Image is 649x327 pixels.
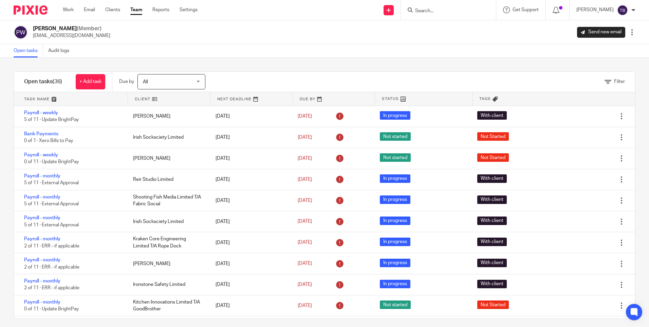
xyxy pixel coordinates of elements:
div: [DATE] [209,173,291,186]
span: In progress [380,174,410,183]
span: Not started [380,153,411,162]
span: 0 of 1 · Xero Bills to Pay [24,138,73,143]
img: svg%3E [617,5,628,16]
a: Settings [180,6,198,13]
span: In progress [380,259,410,267]
div: [DATE] [209,194,291,207]
div: Irish Socksciety Limited [126,215,208,228]
div: [PERSON_NAME] [126,257,208,271]
div: [DATE] [209,152,291,165]
div: [DATE] [209,299,291,312]
a: Audit logs [48,44,74,57]
a: Payroll - weekly [24,153,58,157]
span: Status [382,96,399,102]
img: Pixie [14,5,48,15]
a: Payroll - monthly [24,195,60,200]
span: 0 of 11 · Update BrightPay [24,307,79,312]
span: In progress [380,111,410,120]
a: Payroll - monthly [24,174,60,178]
p: Due by [119,78,134,85]
span: 2 of 11 · ERR - if applicable [24,286,79,291]
span: [DATE] [298,177,312,182]
a: Reports [152,6,169,13]
span: [DATE] [298,240,312,245]
span: (36) [53,79,62,84]
span: Not Started [477,132,509,141]
div: [DATE] [209,215,291,228]
span: [DATE] [298,303,312,308]
div: Kitchen Innovations Limited T/A GoodBrother [126,295,208,316]
a: Work [63,6,74,13]
a: Payroll - weekly [24,110,58,115]
span: Not started [380,300,411,309]
div: [DATE] [209,257,291,271]
a: Send new email [577,27,625,38]
span: 5 of 11 · Update BrightPay [24,118,79,122]
div: Irish Socksciety Limited [126,131,208,144]
a: Email [84,6,95,13]
span: In progress [380,195,410,204]
a: Payroll - monthly [24,279,60,283]
span: [DATE] [298,198,312,203]
span: Not Started [477,300,509,309]
img: svg%3E [14,25,28,39]
span: [DATE] [298,261,312,266]
span: In progress [380,217,410,225]
span: 5 of 11 · External Approval [24,180,79,185]
input: Search [414,8,476,14]
span: [DATE] [298,114,312,119]
span: With client [477,111,507,120]
span: [DATE] [298,135,312,140]
span: Not started [380,132,411,141]
span: In progress [380,238,410,246]
div: Shooting Fish Media Limited T/A Fabric Social [126,190,208,211]
span: With client [477,174,507,183]
span: With client [477,195,507,204]
span: With client [477,280,507,288]
a: Payroll - monthly [24,237,60,241]
div: Kraken Core Engineering Limited T/A Rope Dock [126,232,208,253]
span: [DATE] [298,282,312,287]
a: Payroll - monthly [24,216,60,220]
p: [EMAIL_ADDRESS][DOMAIN_NAME] [33,32,110,39]
span: With client [477,238,507,246]
span: In progress [380,280,410,288]
span: [DATE] [298,156,312,161]
span: 0 of 11 · Update BrightPay [24,159,79,164]
span: Filter [614,79,625,84]
div: [DATE] [209,278,291,291]
div: [PERSON_NAME] [126,109,208,123]
a: Open tasks [14,44,43,57]
span: With client [477,259,507,267]
span: With client [477,217,507,225]
a: Bank Payments [24,132,58,136]
div: [PERSON_NAME] [126,152,208,165]
span: 2 of 11 · ERR - if applicable [24,265,79,270]
span: (Member) [77,26,101,31]
p: [PERSON_NAME] [576,6,614,13]
a: Team [130,6,142,13]
h1: Open tasks [24,78,62,85]
div: [DATE] [209,236,291,249]
a: + Add task [76,74,105,89]
a: Payroll - monthly [24,258,60,262]
div: [DATE] [209,109,291,123]
span: 5 of 11 · External Approval [24,202,79,206]
span: Not Started [477,153,509,162]
span: [DATE] [298,219,312,224]
div: Reir Studio Limited [126,173,208,186]
span: Tags [479,96,491,102]
div: [DATE] [209,131,291,144]
span: All [143,80,148,84]
a: Payroll - monthly [24,300,60,305]
a: Clients [105,6,120,13]
div: Ironstone Safety Limited [126,278,208,291]
span: Get Support [513,7,539,12]
h2: [PERSON_NAME] [33,25,110,32]
span: 5 of 11 · External Approval [24,223,79,227]
span: 2 of 11 · ERR - if applicable [24,244,79,248]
